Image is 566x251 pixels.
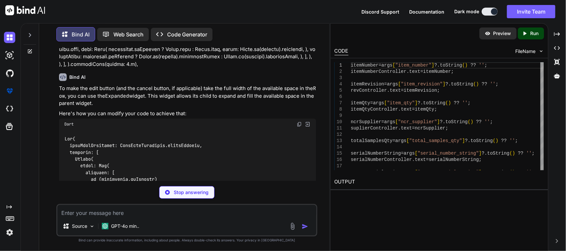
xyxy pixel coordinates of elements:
[335,138,342,144] div: 13
[490,81,496,87] span: ''
[351,125,398,131] span: suplierController
[395,138,407,143] span: args
[515,138,518,143] span: ;
[398,125,401,131] span: .
[351,69,407,74] span: itemNumberController
[415,107,434,112] span: itemQty
[484,119,490,125] span: ''
[412,107,415,112] span: =
[448,100,451,106] span: )
[415,125,445,131] span: ncrSupplier
[4,50,15,61] img: darkAi-studio
[479,63,484,68] span: ''
[479,170,481,175] span: ]
[4,103,15,115] img: cloudideIcon
[412,157,415,162] span: .
[409,8,444,15] button: Documentation
[335,144,342,150] div: 14
[487,170,509,175] span: toString
[89,224,95,229] img: Pick Models
[462,63,465,68] span: (
[485,30,491,36] img: preview
[335,131,342,138] div: 12
[484,63,487,68] span: ;
[379,63,381,68] span: =
[59,85,316,107] p: To make the edit button (and the cancel button, if applicable) take the full width of the availab...
[56,238,318,243] p: Bind can provide inaccurate information, including about people. Always double-check its answers....
[373,100,384,106] span: args
[462,138,465,143] span: ]
[412,125,415,131] span: =
[335,81,342,87] div: 4
[496,138,498,143] span: )
[361,8,399,15] button: Discord Support
[305,121,311,127] img: Open in Browser
[381,119,384,125] span: =
[4,68,15,79] img: githubDark
[404,88,437,93] span: itemRevision
[393,63,395,68] span: [
[451,69,454,74] span: ;
[510,151,512,156] span: (
[462,100,468,106] span: ''
[471,63,476,68] span: ??
[5,5,45,15] img: Bind AI
[387,81,398,87] span: args
[393,138,395,143] span: =
[335,113,342,119] div: 9
[423,100,445,106] span: toString
[64,122,74,127] span: Dart
[417,100,423,106] span: ?.
[415,170,417,175] span: [
[167,30,207,38] p: Code Generator
[479,157,481,162] span: ;
[468,100,471,106] span: ;
[476,119,482,125] span: ??
[401,151,404,156] span: =
[384,119,396,125] span: args
[289,223,296,230] img: attachment
[434,107,437,112] span: ;
[398,119,437,125] span: "ncr_supplier"
[351,138,393,143] span: totalSamplesQty
[401,107,412,112] span: text
[335,106,342,113] div: 8
[510,138,515,143] span: ''
[465,138,471,143] span: ?.
[335,62,342,69] div: 1
[4,227,15,238] img: settings
[398,81,401,87] span: [
[398,107,401,112] span: .
[404,151,415,156] span: args
[335,75,342,81] div: 3
[538,48,544,54] img: chevron down
[482,170,487,175] span: ?.
[351,88,387,93] span: revController
[420,69,423,74] span: =
[404,170,415,175] span: args
[387,88,390,93] span: .
[351,157,412,162] span: serialNumberController
[4,85,15,97] img: premium
[451,81,473,87] span: toString
[512,170,515,175] span: )
[335,150,342,157] div: 15
[297,122,302,127] img: copy
[415,100,417,106] span: ]
[174,189,209,196] p: Stop answering
[445,125,448,131] span: ;
[501,138,507,143] span: ??
[496,81,498,87] span: ;
[512,151,515,156] span: )
[59,110,316,118] p: Here's how you can modify your code to achieve that:
[401,125,412,131] span: text
[532,170,535,175] span: ;
[401,88,404,93] span: =
[351,170,401,175] span: systemSerialString
[468,119,471,125] span: (
[526,170,532,175] span: ''
[493,138,495,143] span: (
[409,138,462,143] span: "total_samples_qty"
[335,125,342,131] div: 11
[4,32,15,43] img: darkChat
